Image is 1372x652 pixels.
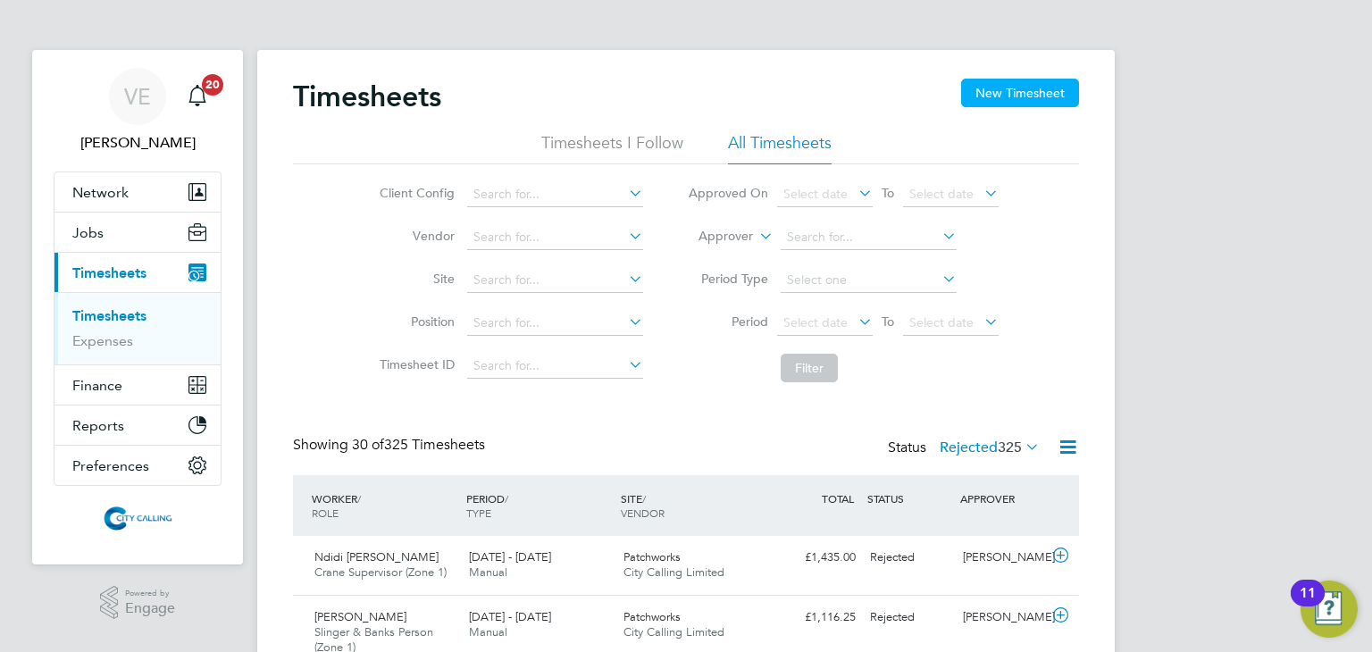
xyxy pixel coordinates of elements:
label: Rejected [940,439,1040,456]
span: Select date [783,314,848,330]
div: SITE [616,482,771,529]
span: VE [124,85,151,108]
span: [PERSON_NAME] [314,609,406,624]
div: WORKER [307,482,462,529]
span: Engage [125,601,175,616]
nav: Main navigation [32,50,243,564]
button: Timesheets [54,253,221,292]
span: Reports [72,417,124,434]
input: Search for... [781,225,957,250]
span: Manual [469,564,507,580]
div: [PERSON_NAME] [956,543,1049,573]
span: Network [72,184,129,201]
input: Search for... [467,225,643,250]
span: To [876,310,899,333]
div: Rejected [863,543,956,573]
div: Rejected [863,603,956,632]
span: Ndidi [PERSON_NAME] [314,549,439,564]
span: To [876,181,899,205]
li: All Timesheets [728,132,832,164]
span: Patchworks [623,609,681,624]
span: ROLE [312,506,339,520]
input: Search for... [467,311,643,336]
label: Period [688,313,768,330]
img: citycalling-logo-retina.png [99,504,176,532]
span: TYPE [466,506,491,520]
label: Period Type [688,271,768,287]
div: Showing [293,436,489,455]
a: Powered byEngage [100,586,176,620]
label: Vendor [374,228,455,244]
label: Position [374,313,455,330]
button: Reports [54,405,221,445]
span: 325 Timesheets [352,436,485,454]
span: TOTAL [822,491,854,506]
span: City Calling Limited [623,564,724,580]
button: Filter [781,354,838,382]
div: [PERSON_NAME] [956,603,1049,632]
span: Valeria Erdos [54,132,222,154]
div: £1,116.25 [770,603,863,632]
button: New Timesheet [961,79,1079,107]
div: £1,435.00 [770,543,863,573]
label: Approved On [688,185,768,201]
span: [DATE] - [DATE] [469,549,551,564]
button: Preferences [54,446,221,485]
label: Client Config [374,185,455,201]
span: / [357,491,361,506]
button: Open Resource Center, 11 new notifications [1301,581,1358,638]
label: Timesheet ID [374,356,455,372]
span: Patchworks [623,549,681,564]
a: Expenses [72,332,133,349]
input: Select one [781,268,957,293]
div: Timesheets [54,292,221,364]
div: Status [888,436,1043,461]
h2: Timesheets [293,79,441,114]
span: [DATE] - [DATE] [469,609,551,624]
button: Finance [54,365,221,405]
span: Jobs [72,224,104,241]
span: 325 [998,439,1022,456]
span: Manual [469,624,507,639]
button: Network [54,172,221,212]
div: PERIOD [462,482,616,529]
div: APPROVER [956,482,1049,514]
label: Site [374,271,455,287]
span: Preferences [72,457,149,474]
a: Go to home page [54,504,222,532]
li: Timesheets I Follow [541,132,683,164]
span: Select date [783,186,848,202]
span: Powered by [125,586,175,601]
span: Timesheets [72,264,146,281]
label: Approver [673,228,753,246]
span: VENDOR [621,506,665,520]
span: Select date [909,186,974,202]
span: 30 of [352,436,384,454]
input: Search for... [467,354,643,379]
a: 20 [180,68,215,125]
span: Finance [72,377,122,394]
span: Select date [909,314,974,330]
button: Jobs [54,213,221,252]
a: Timesheets [72,307,146,324]
input: Search for... [467,268,643,293]
a: VE[PERSON_NAME] [54,68,222,154]
span: City Calling Limited [623,624,724,639]
span: 20 [202,74,223,96]
span: Crane Supervisor (Zone 1) [314,564,447,580]
span: / [642,491,646,506]
div: STATUS [863,482,956,514]
span: / [505,491,508,506]
input: Search for... [467,182,643,207]
div: 11 [1300,593,1316,616]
